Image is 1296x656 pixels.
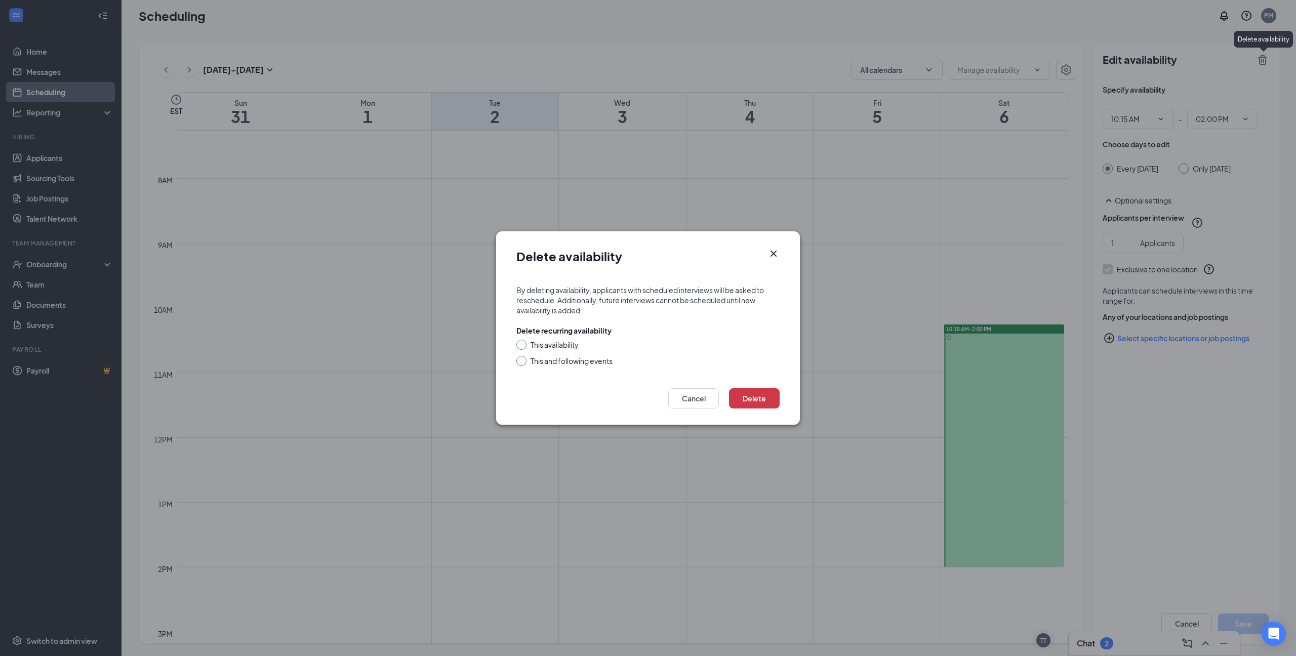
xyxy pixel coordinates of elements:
div: Delete availability [1234,31,1293,48]
div: This and following events [531,356,613,366]
div: Delete recurring availability [516,325,612,336]
button: Close [767,248,780,260]
button: Cancel [668,388,719,408]
svg: Cross [767,248,780,260]
h1: Delete availability [516,248,622,265]
div: By deleting availability, applicants with scheduled interviews will be asked to reschedule. Addit... [516,285,780,315]
div: This availability [531,340,579,350]
button: Delete [729,388,780,408]
div: Open Intercom Messenger [1262,622,1286,646]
